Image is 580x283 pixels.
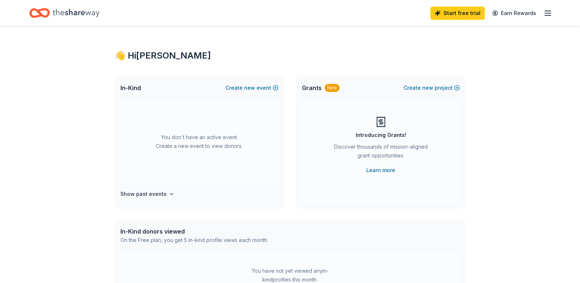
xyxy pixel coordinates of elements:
[225,83,278,92] button: Createnewevent
[325,84,340,92] div: New
[120,190,166,198] h4: Show past events
[120,190,175,198] button: Show past events
[120,83,141,92] span: In-Kind
[331,142,431,163] div: Discover thousands of mission-aligned grant opportunities.
[488,7,540,20] a: Earn Rewards
[422,83,433,92] span: new
[29,4,100,22] a: Home
[120,227,268,236] div: In-Kind donors viewed
[404,83,460,92] button: Createnewproject
[430,7,485,20] a: Start free trial
[120,236,268,245] div: On the Free plan, you get 5 in-kind profile views each month.
[366,166,395,175] a: Learn more
[302,83,322,92] span: Grants
[120,100,278,184] div: You don't have an active event. Create a new event to view donors.
[115,50,466,62] div: 👋 Hi [PERSON_NAME]
[356,131,406,139] div: Introducing Grants!
[244,83,255,92] span: new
